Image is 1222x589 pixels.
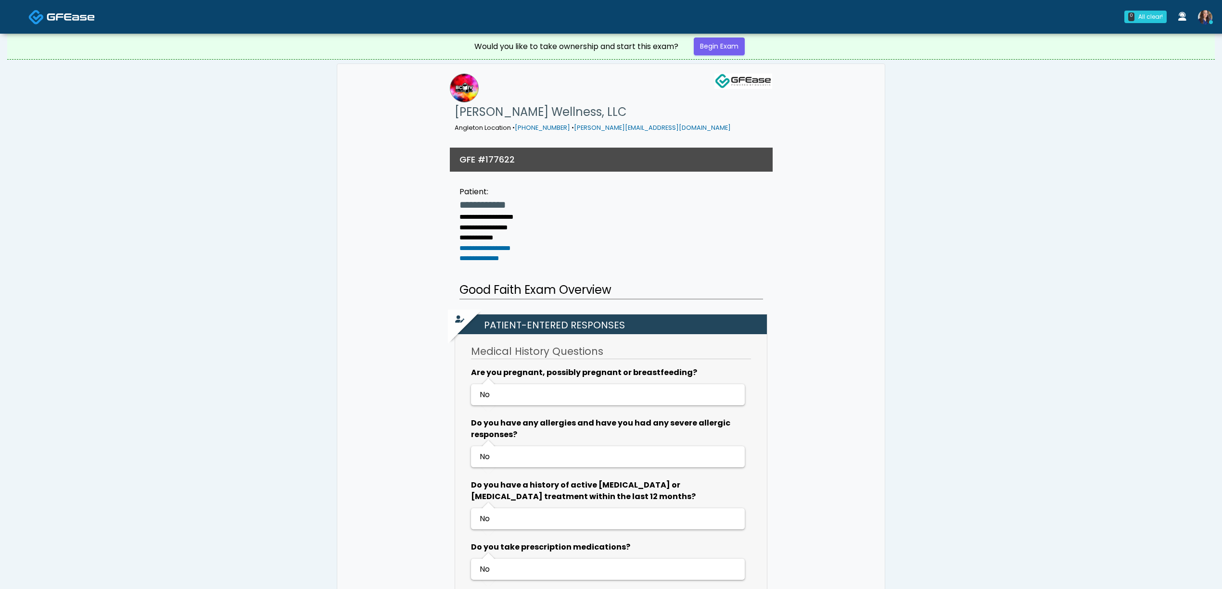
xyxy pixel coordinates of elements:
[459,186,513,198] div: Patient:
[28,9,44,25] img: Docovia
[455,102,731,122] h1: [PERSON_NAME] Wellness, LLC
[574,124,731,132] a: [PERSON_NAME][EMAIL_ADDRESS][DOMAIN_NAME]
[28,1,95,32] a: Docovia
[515,124,570,132] a: [PHONE_NUMBER]
[471,344,751,359] h3: Medical History Questions
[1128,13,1134,21] div: 0
[471,417,730,440] b: Do you have any allergies and have you had any severe allergic responses?
[480,389,490,400] span: No
[471,367,697,378] b: Are you pregnant, possibly pregnant or breastfeeding?
[471,541,630,552] b: Do you take prescription medications?
[1119,7,1172,27] a: 0 All clear!
[694,38,745,55] a: Begin Exam
[714,74,772,89] img: GFEase Logo
[1138,13,1163,21] div: All clear!
[572,124,574,132] span: •
[474,41,678,52] div: Would you like to take ownership and start this exam?
[480,451,490,462] span: No
[455,124,731,132] small: Angleton Location
[1198,10,1212,25] img: Kristin Adams
[512,124,515,132] span: •
[459,153,515,165] h3: GFE #177622
[460,314,767,334] h2: Patient-entered Responses
[459,281,763,300] h2: Good Faith Exam Overview
[480,564,490,575] span: No
[47,12,95,22] img: Docovia
[471,479,696,502] b: Do you have a history of active [MEDICAL_DATA] or [MEDICAL_DATA] treatment within the last 12 mon...
[450,74,479,102] img: BC IV Wellness, LLC
[480,513,490,524] span: No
